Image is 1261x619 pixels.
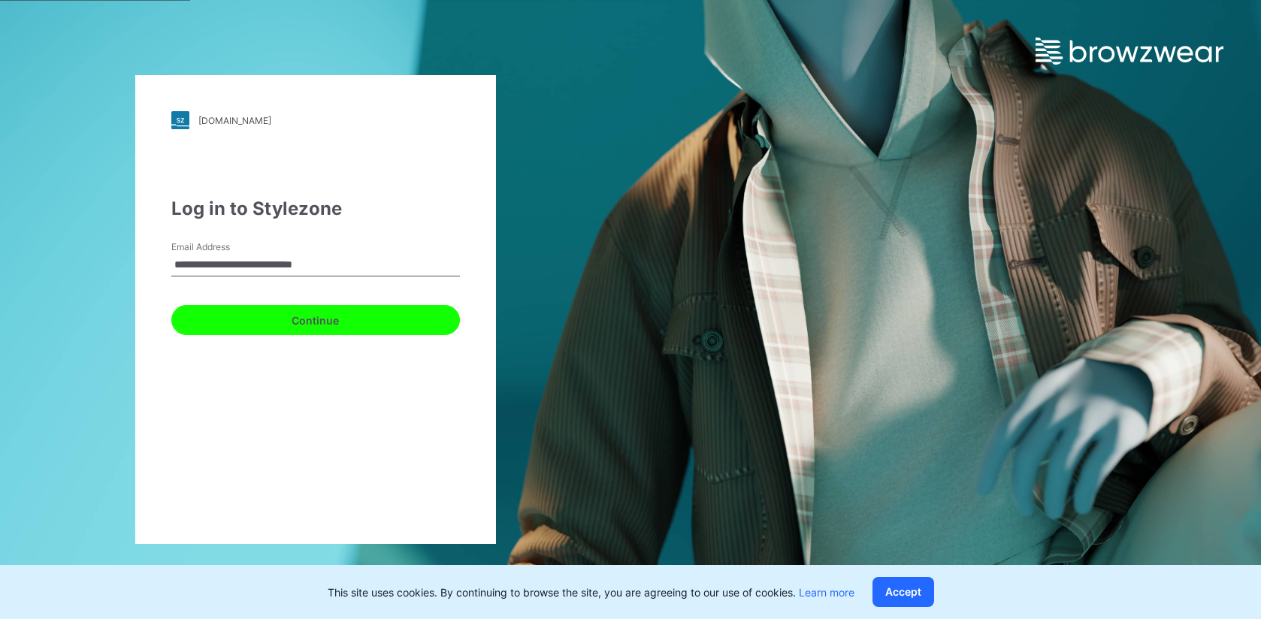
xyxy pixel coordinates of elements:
[171,195,460,222] div: Log in to Stylezone
[171,305,460,335] button: Continue
[328,584,854,600] p: This site uses cookies. By continuing to browse the site, you are agreeing to our use of cookies.
[171,111,460,129] a: [DOMAIN_NAME]
[799,586,854,599] a: Learn more
[171,111,189,129] img: stylezone-logo.562084cfcfab977791bfbf7441f1a819.svg
[872,577,934,607] button: Accept
[198,115,271,126] div: [DOMAIN_NAME]
[171,240,277,254] label: Email Address
[1036,38,1223,65] img: browzwear-logo.e42bd6dac1945053ebaf764b6aa21510.svg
